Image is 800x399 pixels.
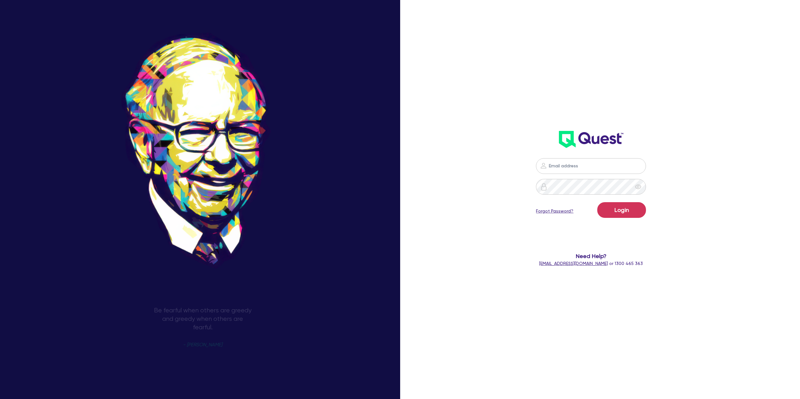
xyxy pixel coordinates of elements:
[536,208,573,214] a: Forgot Password?
[559,131,623,148] img: wH2k97JdezQIQAAAABJRU5ErkJggg==
[540,162,547,170] img: icon-password
[597,202,646,218] button: Login
[635,184,641,190] span: eye
[183,342,222,347] span: - [PERSON_NAME]
[540,183,548,191] img: icon-password
[536,158,646,174] input: Email address
[480,252,702,260] span: Need Help?
[539,261,643,266] span: or 1300 465 363
[539,261,608,266] a: [EMAIL_ADDRESS][DOMAIN_NAME]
